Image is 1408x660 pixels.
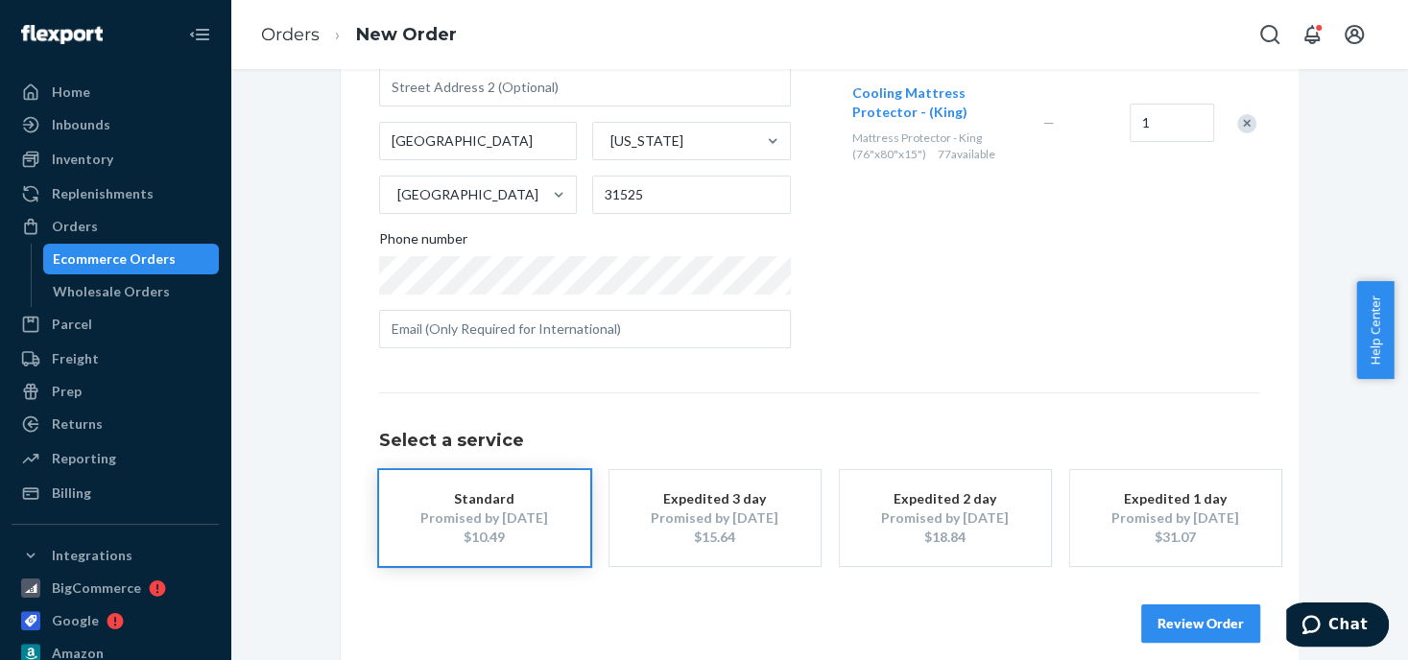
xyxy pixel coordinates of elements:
[12,109,219,140] a: Inbounds
[395,185,397,204] input: [GEOGRAPHIC_DATA]
[52,382,82,401] div: Prep
[638,489,792,508] div: Expedited 3 day
[610,131,683,151] div: [US_STATE]
[12,211,219,242] a: Orders
[609,470,821,566] button: Expedited 3 dayPromised by [DATE]$15.64
[852,130,982,161] span: Mattress Protector - King (76"x80"x15")
[52,150,113,169] div: Inventory
[43,276,220,307] a: Wholesale Orders
[379,310,791,348] input: Email (Only Required for International)
[379,432,1260,451] h1: Select a service
[1043,114,1055,130] span: —
[12,144,219,175] a: Inventory
[869,508,1022,528] div: Promised by [DATE]
[379,68,791,106] input: Street Address 2 (Optional)
[1141,604,1260,643] button: Review Order
[12,443,219,474] a: Reporting
[52,217,98,236] div: Orders
[12,478,219,508] a: Billing
[52,184,154,203] div: Replenishments
[408,508,561,528] div: Promised by [DATE]
[52,449,116,468] div: Reporting
[592,176,791,214] input: ZIP Code
[52,578,141,598] div: BigCommerce
[397,185,538,204] div: [GEOGRAPHIC_DATA]
[379,122,578,160] input: City
[52,546,132,565] div: Integrations
[12,343,219,374] a: Freight
[261,24,320,45] a: Orders
[53,249,176,269] div: Ecommerce Orders
[52,82,90,102] div: Home
[869,528,1022,547] div: $18.84
[1099,528,1253,547] div: $31.07
[852,84,967,120] span: Cooling Mattress Protector - (King)
[1130,104,1214,142] input: Quantity
[379,470,590,566] button: StandardPromised by [DATE]$10.49
[852,83,1020,122] button: Cooling Mattress Protector - (King)
[1099,489,1253,508] div: Expedited 1 day
[12,605,219,636] a: Google
[1070,470,1281,566] button: Expedited 1 dayPromised by [DATE]$31.07
[52,611,99,630] div: Google
[1237,114,1256,133] div: Remove Item
[1293,15,1331,54] button: Open notifications
[379,229,467,256] span: Phone number
[1099,508,1253,528] div: Promised by [DATE]
[12,409,219,439] a: Returns
[938,147,995,161] span: 77 available
[1356,281,1394,379] button: Help Center
[12,573,219,603] a: BigCommerce
[53,282,170,301] div: Wholesale Orders
[12,540,219,571] button: Integrations
[638,508,792,528] div: Promised by [DATE]
[1286,602,1389,650] iframe: Opens a widget where you can chat to one of our agents
[638,528,792,547] div: $15.64
[52,349,99,368] div: Freight
[21,25,103,44] img: Flexport logo
[43,244,220,274] a: Ecommerce Orders
[52,115,110,134] div: Inbounds
[840,470,1051,566] button: Expedited 2 dayPromised by [DATE]$18.84
[408,528,561,547] div: $10.49
[609,131,610,151] input: [US_STATE]
[12,77,219,107] a: Home
[408,489,561,508] div: Standard
[1335,15,1373,54] button: Open account menu
[869,489,1022,508] div: Expedited 2 day
[52,315,92,334] div: Parcel
[356,24,457,45] a: New Order
[12,178,219,209] a: Replenishments
[1251,15,1289,54] button: Open Search Box
[52,414,103,434] div: Returns
[52,483,91,503] div: Billing
[12,376,219,407] a: Prep
[12,309,219,340] a: Parcel
[246,7,472,63] ol: breadcrumbs
[180,15,219,54] button: Close Navigation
